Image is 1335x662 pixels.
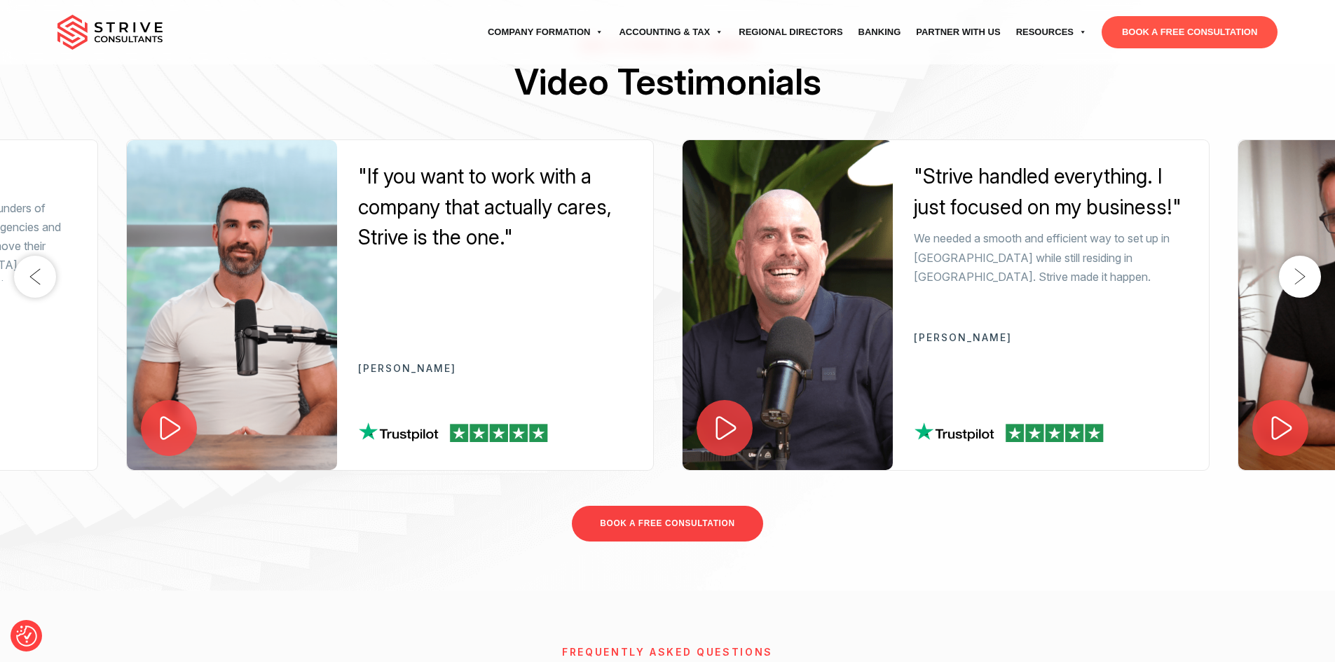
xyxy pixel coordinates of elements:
[57,15,163,50] img: main-logo.svg
[1102,16,1278,48] a: BOOK A FREE CONSULTATION
[572,506,762,542] a: BOOK A FREE CONSULTATION
[851,13,909,52] a: Banking
[14,256,56,298] button: Previous
[731,13,850,52] a: Regional Directors
[908,13,1008,52] a: Partner with Us
[1008,13,1095,52] a: Resources
[16,626,37,647] img: Revisit consent button
[16,626,37,647] button: Consent Preferences
[480,13,612,52] a: Company Formation
[914,332,1188,343] p: [PERSON_NAME]
[359,422,548,442] img: tp-review.png
[914,229,1188,287] p: We needed a smooth and efficient way to set up in [GEOGRAPHIC_DATA] while still residing in [GEOG...
[358,363,632,373] p: [PERSON_NAME]
[915,422,1104,442] img: tp-review.png
[914,161,1188,222] div: "Strive handled everything. I just focused on my business!"
[611,13,731,52] a: Accounting & Tax
[1279,256,1321,298] button: Next
[358,161,632,253] div: "If you want to work with a company that actually cares, Strive is the one."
